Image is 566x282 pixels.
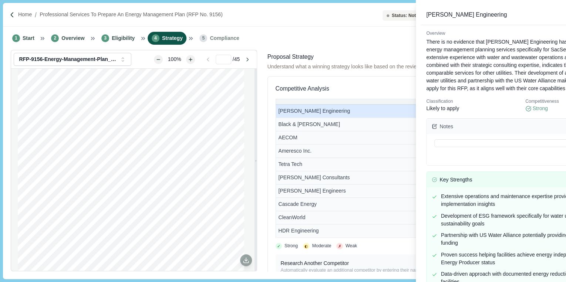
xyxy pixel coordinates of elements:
[426,98,524,105] p: Classification
[426,105,524,112] div: Likely to apply
[439,176,472,184] span: Key Strengths
[439,123,453,130] span: Notes
[525,105,548,112] div: Strong
[426,10,507,20] h2: [PERSON_NAME] Engineering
